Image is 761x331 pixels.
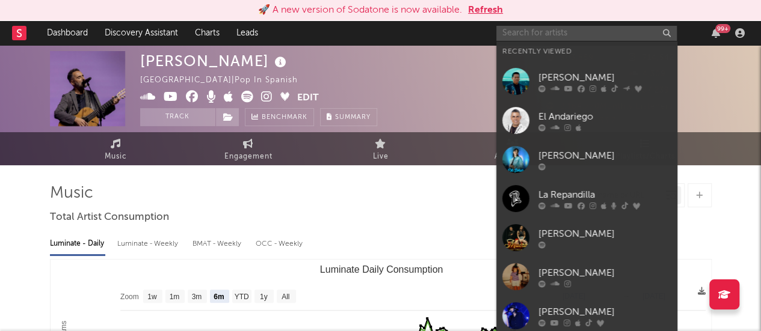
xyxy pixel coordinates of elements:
a: [PERSON_NAME] [496,140,677,179]
div: [GEOGRAPHIC_DATA] | Pop in Spanish [140,73,312,88]
a: Benchmark [245,108,314,126]
span: Total Artist Consumption [50,210,169,225]
text: All [282,293,289,301]
div: El Andariego [538,109,671,124]
div: [PERSON_NAME] [538,148,671,163]
text: 3m [191,293,202,301]
span: Audience [494,150,531,164]
text: YTD [234,293,248,301]
a: Music [50,132,182,165]
span: Engagement [224,150,273,164]
a: [PERSON_NAME] [496,62,677,101]
button: Summary [320,108,377,126]
a: La Repandilla [496,179,677,218]
text: 1y [259,293,267,301]
span: Benchmark [262,111,307,125]
div: BMAT - Weekly [193,234,244,254]
button: Edit [297,91,319,106]
a: Audience [447,132,579,165]
div: Luminate - Weekly [117,234,180,254]
text: Luminate Daily Consumption [319,264,443,275]
text: 6m [214,293,224,301]
div: [PERSON_NAME] [538,266,671,280]
div: 🚀 A new version of Sodatone is now available. [258,3,462,17]
span: Music [105,150,127,164]
a: [PERSON_NAME] [496,257,677,296]
button: 99+ [712,28,720,38]
a: Dashboard [39,21,96,45]
div: [PERSON_NAME] [538,226,671,241]
text: 1m [169,293,179,301]
div: Luminate - Daily [50,234,105,254]
div: La Repandilla [538,187,671,202]
input: Search for artists [496,26,677,41]
div: [PERSON_NAME] [538,305,671,319]
a: Engagement [182,132,315,165]
a: Discovery Assistant [96,21,186,45]
a: Charts [186,21,228,45]
div: [PERSON_NAME] [538,70,671,85]
span: Summary [335,114,371,121]
text: Zoom [120,293,139,301]
text: 1w [147,293,157,301]
a: Live [315,132,447,165]
div: [PERSON_NAME] [140,51,289,71]
a: [PERSON_NAME] [496,218,677,257]
a: El Andariego [496,101,677,140]
button: Track [140,108,215,126]
a: Leads [228,21,267,45]
div: Recently Viewed [502,44,671,59]
div: 99 + [715,24,730,33]
button: Refresh [468,3,503,17]
div: OCC - Weekly [256,234,304,254]
span: Live [373,150,389,164]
